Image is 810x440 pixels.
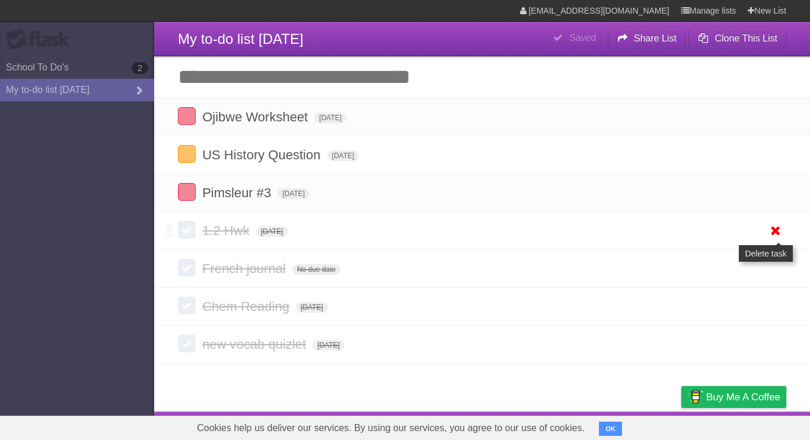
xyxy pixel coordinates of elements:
[178,297,196,314] label: Done
[178,335,196,352] label: Done
[185,416,597,440] span: Cookies help us deliver our services. By using our services, you agree to our use of cookies.
[178,259,196,277] label: Done
[202,185,274,200] span: Pimsleur #3
[569,33,596,43] b: Saved
[706,387,780,407] span: Buy me a coffee
[178,145,196,163] label: Done
[666,415,697,437] a: Privacy
[202,299,292,314] span: Chem Reading
[202,337,309,352] span: new vocab quizlet
[178,31,304,47] span: My to-do list [DATE]
[296,302,328,313] span: [DATE]
[178,221,196,239] label: Done
[202,110,311,124] span: Ojibwe Worksheet
[312,340,345,351] span: [DATE]
[715,33,777,43] b: Clone This List
[178,107,196,125] label: Done
[681,386,786,408] a: Buy me a coffee
[327,150,359,161] span: [DATE]
[202,147,323,162] span: US History Question
[634,33,677,43] b: Share List
[6,29,77,50] div: Flask
[563,415,611,437] a: Developers
[524,415,548,437] a: About
[599,422,622,436] button: OK
[256,226,288,237] span: [DATE]
[278,188,310,199] span: [DATE]
[202,261,289,276] span: French journal
[688,28,786,49] button: Clone This List
[314,113,346,123] span: [DATE]
[292,264,340,275] span: No due date
[712,415,786,437] a: Suggest a feature
[608,28,686,49] button: Share List
[202,223,252,238] span: 1.2 Hwk
[687,387,703,407] img: Buy me a coffee
[626,415,652,437] a: Terms
[132,62,148,74] b: 2
[178,183,196,201] label: Done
